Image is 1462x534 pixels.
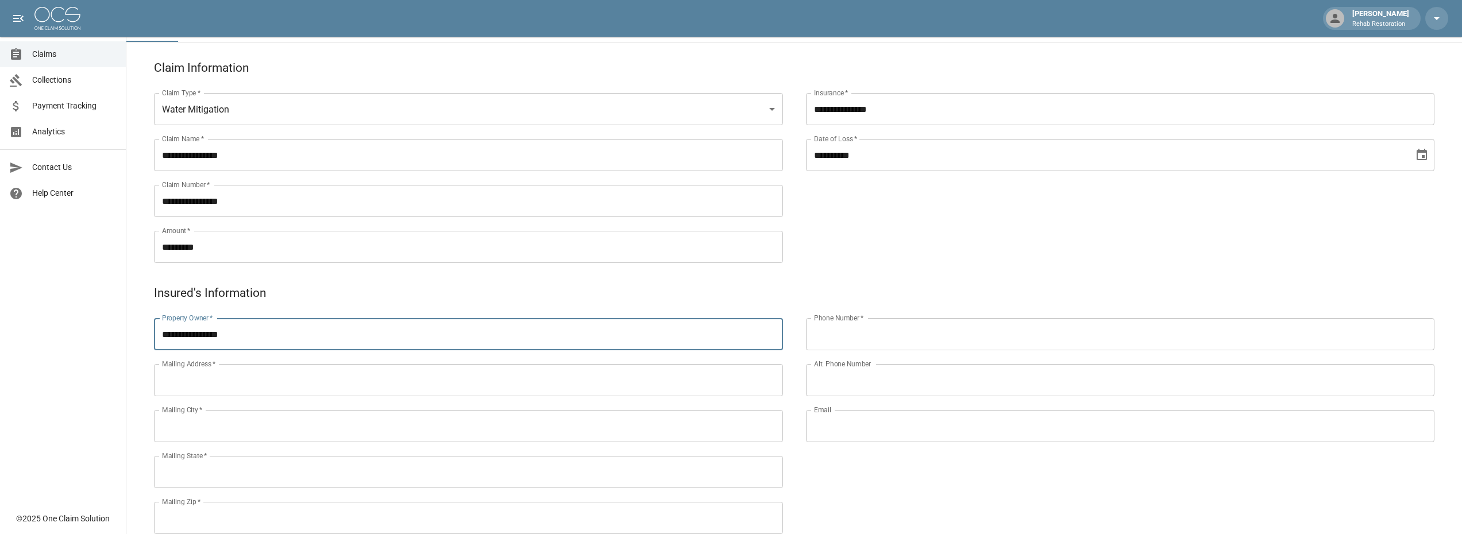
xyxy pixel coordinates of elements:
label: Amount [162,226,191,235]
button: open drawer [7,7,30,30]
span: Claims [32,48,117,60]
label: Mailing State [162,451,207,461]
span: Help Center [32,187,117,199]
label: Claim Type [162,88,200,98]
label: Date of Loss [814,134,857,144]
div: Water Mitigation [154,93,783,125]
label: Claim Number [162,180,210,189]
label: Mailing City [162,405,203,415]
img: ocs-logo-white-transparent.png [34,7,80,30]
div: [PERSON_NAME] [1348,8,1414,29]
label: Email [814,405,831,415]
div: © 2025 One Claim Solution [16,513,110,524]
label: Mailing Zip [162,497,201,506]
span: Contact Us [32,161,117,173]
label: Mailing Address [162,359,215,369]
label: Insurance [814,88,848,98]
span: Collections [32,74,117,86]
span: Payment Tracking [32,100,117,112]
button: Choose date, selected date is Aug 6, 2025 [1410,144,1433,167]
label: Claim Name [162,134,204,144]
label: Alt. Phone Number [814,359,871,369]
p: Rehab Restoration [1352,20,1409,29]
label: Phone Number [814,313,863,323]
span: Analytics [32,126,117,138]
label: Property Owner [162,313,213,323]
